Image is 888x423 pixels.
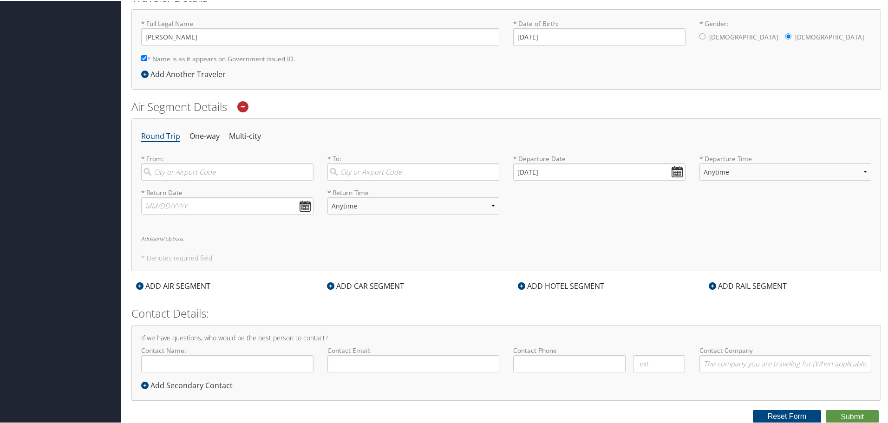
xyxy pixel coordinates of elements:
[633,354,686,371] input: .ext
[699,153,872,187] label: * Departure Time
[141,49,295,66] label: * Name is as it appears on Government issued ID.
[141,187,313,196] label: * Return Date
[513,153,686,163] label: * Departure Date
[131,305,881,320] h2: Contact Details:
[513,163,686,180] input: MM/DD/YYYY
[795,27,864,45] label: [DEMOGRAPHIC_DATA]
[141,153,313,180] label: * From:
[141,27,499,45] input: * Full Legal Name
[699,354,872,371] input: Contact Company
[785,33,791,39] input: * Gender:[DEMOGRAPHIC_DATA][DEMOGRAPHIC_DATA]
[141,68,230,79] div: Add Another Traveler
[141,127,180,144] li: Round Trip
[327,187,500,196] label: * Return Time
[699,18,872,46] label: * Gender:
[513,280,609,291] div: ADD HOTEL SEGMENT
[826,409,879,423] button: Submit
[141,235,871,240] h6: Additional Options:
[141,18,499,45] label: * Full Legal Name
[327,354,500,371] input: Contact Email:
[513,345,686,354] label: Contact Phone
[322,280,409,291] div: ADD CAR SEGMENT
[699,163,872,180] select: * Departure Time
[327,345,500,371] label: Contact Email:
[229,127,261,144] li: Multi-city
[704,280,791,291] div: ADD RAIL SEGMENT
[699,345,872,371] label: Contact Company
[189,127,220,144] li: One-way
[141,345,313,371] label: Contact Name:
[141,54,147,60] input: * Name is as it appears on Government issued ID.
[131,98,881,114] h2: Air Segment Details
[699,33,705,39] input: * Gender:[DEMOGRAPHIC_DATA][DEMOGRAPHIC_DATA]
[141,254,871,260] h5: * Denotes required field
[753,409,822,422] button: Reset Form
[141,354,313,371] input: Contact Name:
[131,280,215,291] div: ADD AIR SEGMENT
[513,27,686,45] input: * Date of Birth:
[141,334,871,340] h4: If we have questions, who would be the best person to contact?
[327,153,500,180] label: * To:
[141,163,313,180] input: City or Airport Code
[141,379,237,390] div: Add Secondary Contact
[513,18,686,45] label: * Date of Birth:
[327,163,500,180] input: City or Airport Code
[709,27,778,45] label: [DEMOGRAPHIC_DATA]
[141,196,313,214] input: MM/DD/YYYY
